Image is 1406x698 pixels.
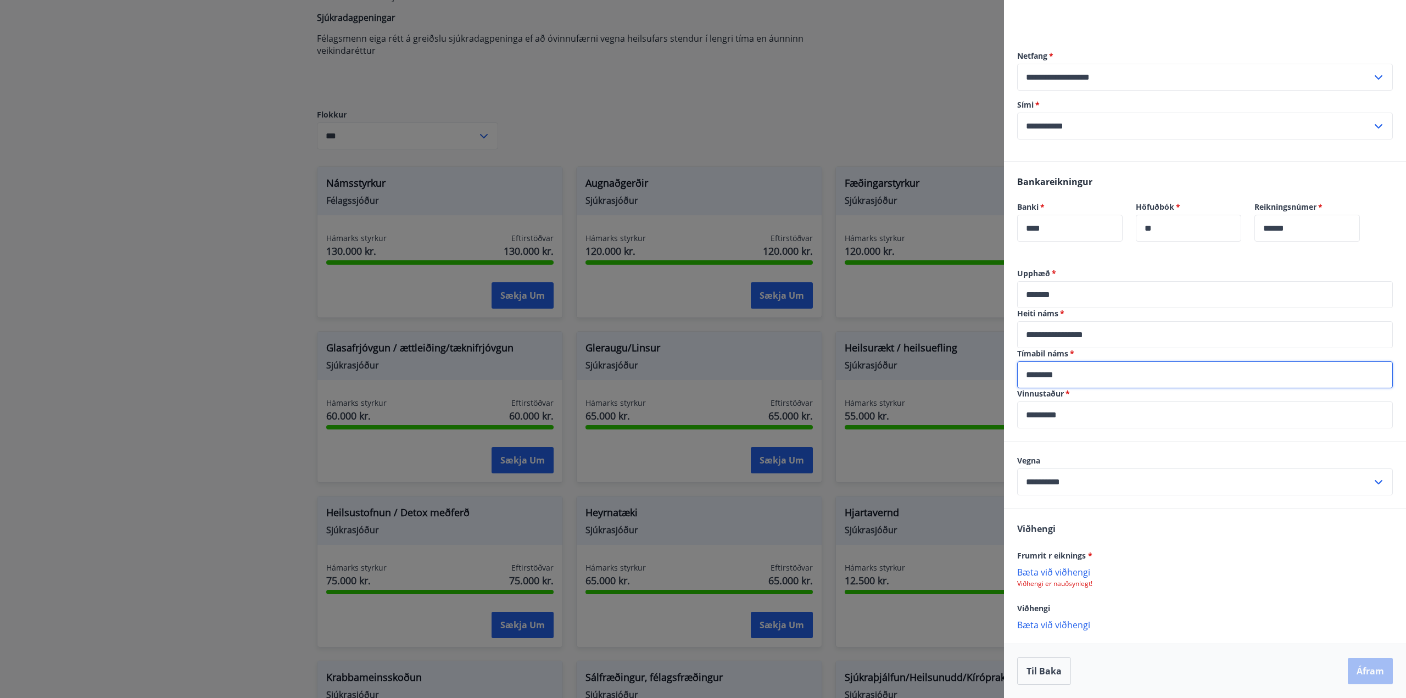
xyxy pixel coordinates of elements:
[1017,348,1393,359] label: Tímabil náms
[1136,202,1241,213] label: Höfuðbók
[1017,268,1393,279] label: Upphæð
[1017,603,1050,613] span: Viðhengi
[1017,401,1393,428] div: Vinnustaður
[1017,550,1092,561] span: Frumrit r eiknings
[1017,176,1092,188] span: Bankareikningur
[1017,99,1393,110] label: Sími
[1017,281,1393,308] div: Upphæð
[1017,321,1393,348] div: Heiti náms
[1017,579,1393,588] p: Viðhengi er nauðsynlegt!
[1017,566,1393,577] p: Bæta við viðhengi
[1017,388,1393,399] label: Vinnustaður
[1017,455,1393,466] label: Vegna
[1254,202,1360,213] label: Reikningsnúmer
[1017,361,1393,388] div: Tímabil náms
[1017,657,1071,685] button: Til baka
[1017,619,1393,630] p: Bæta við viðhengi
[1017,523,1056,535] span: Viðhengi
[1017,202,1123,213] label: Banki
[1017,51,1393,62] label: Netfang
[1017,308,1393,319] label: Heiti náms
